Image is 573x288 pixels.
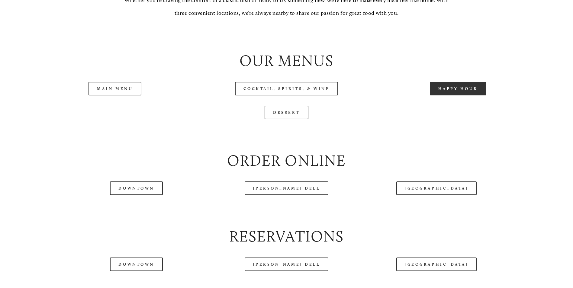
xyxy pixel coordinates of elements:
a: Happy Hour [430,82,487,95]
a: Downtown [110,258,163,271]
h2: Order Online [34,150,539,171]
a: [GEOGRAPHIC_DATA] [396,181,477,195]
a: [PERSON_NAME] Dell [245,181,329,195]
a: Dessert [265,106,308,119]
a: [PERSON_NAME] Dell [245,258,329,271]
a: Cocktail, Spirits, & Wine [235,82,338,95]
h2: Reservations [34,226,539,247]
a: Downtown [110,181,163,195]
h2: Our Menus [34,50,539,72]
a: [GEOGRAPHIC_DATA] [396,258,477,271]
a: Main Menu [89,82,141,95]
